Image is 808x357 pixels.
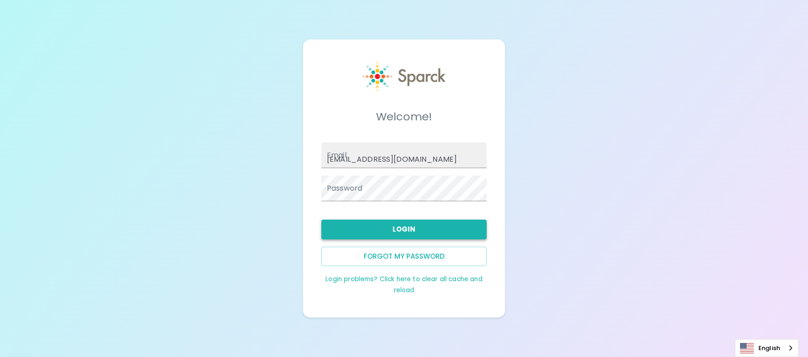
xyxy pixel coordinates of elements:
h5: Welcome! [321,109,487,124]
button: Forgot my password [321,247,487,266]
aside: Language selected: English [735,339,799,357]
a: Login problems? Click here to clear all cache and reload [325,275,482,295]
button: Login [321,220,487,239]
a: English [735,340,798,357]
div: Language [735,339,799,357]
img: Sparck logo [363,62,445,91]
